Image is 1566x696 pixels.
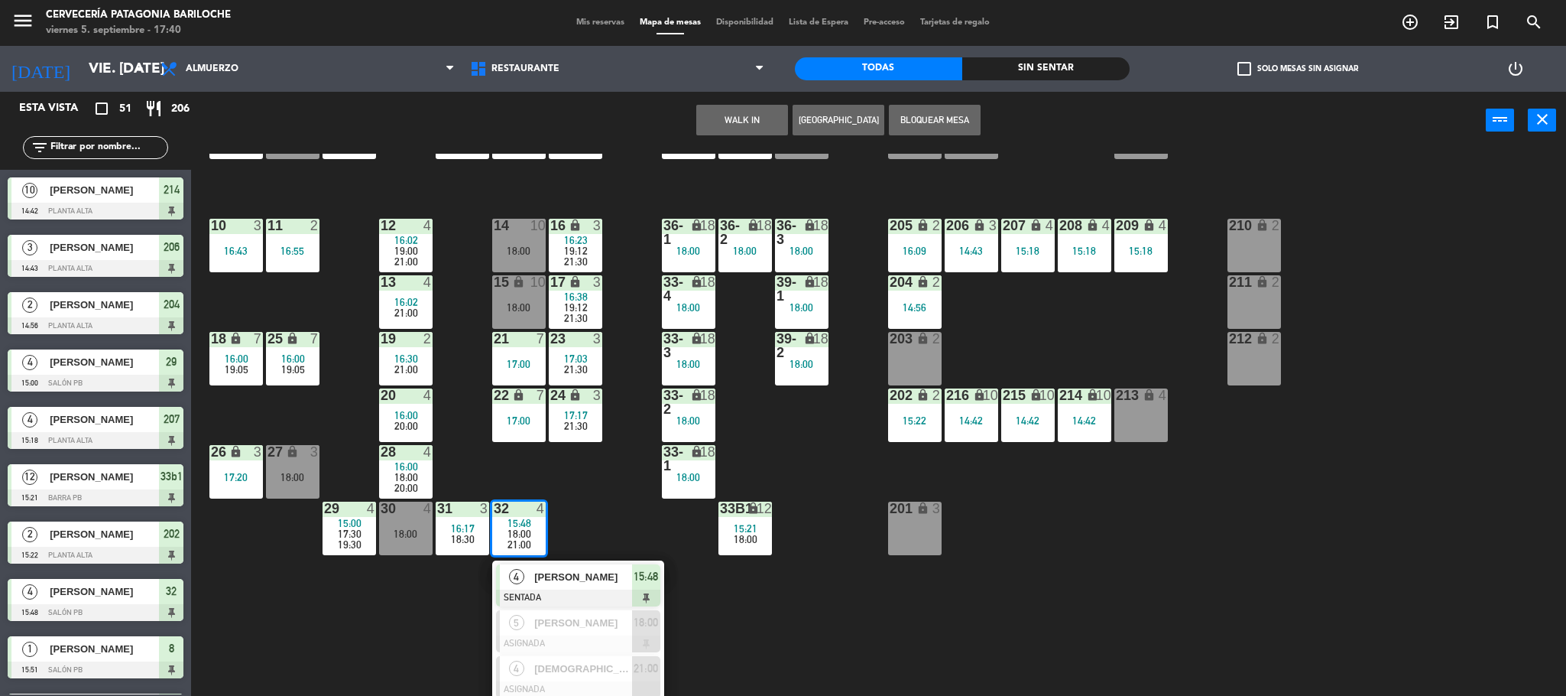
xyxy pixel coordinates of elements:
[512,275,525,288] i: lock
[890,502,890,515] div: 201
[494,275,494,289] div: 15
[803,275,816,288] i: lock
[310,332,319,346] div: 7
[166,353,177,371] span: 29
[310,219,319,233] div: 2
[22,412,37,428] span: 4
[266,472,319,483] div: 18:00
[916,275,929,288] i: lock
[1143,219,1156,232] i: lock
[946,219,947,233] div: 206
[1256,275,1269,288] i: lock
[564,409,588,421] span: 17:17
[22,355,37,370] span: 4
[747,502,760,515] i: lock
[1229,219,1230,233] div: 210
[11,9,34,32] i: menu
[50,297,159,313] span: [PERSON_NAME]
[916,332,929,345] i: lock
[1506,60,1525,78] i: power_settings_new
[394,255,418,268] span: 21:00
[166,582,177,600] span: 32
[394,460,418,473] span: 16:00
[119,100,131,118] span: 51
[564,291,588,303] span: 16:38
[8,99,110,118] div: Esta vista
[144,99,163,118] i: restaurant
[338,528,362,540] span: 17:30
[423,332,433,346] div: 2
[1525,13,1543,31] i: search
[507,517,531,529] span: 15:48
[662,246,715,256] div: 18:00
[700,332,715,346] div: 18
[890,389,890,402] div: 202
[394,363,418,376] span: 21:00
[1029,219,1042,232] i: lock
[160,467,183,486] span: 33b1
[663,389,664,416] div: 33-2
[1256,332,1269,345] i: lock
[22,642,37,657] span: 1
[775,359,828,369] div: 18:00
[92,99,111,118] i: crop_square
[491,63,559,74] span: Restaurante
[1001,415,1055,426] div: 14:42
[813,219,828,233] div: 18
[690,445,703,458] i: lock
[564,353,588,365] span: 17:03
[1029,389,1042,402] i: lock
[700,445,715,459] div: 18
[932,332,942,346] div: 2
[916,389,929,402] i: lock
[690,332,703,345] i: lock
[50,182,159,198] span: [PERSON_NAME]
[1237,62,1358,76] label: Solo mesas sin asignar
[775,302,828,313] div: 18:00
[492,246,546,256] div: 18:00
[1272,275,1281,289] div: 2
[550,275,551,289] div: 17
[492,302,546,313] div: 18:00
[962,57,1130,80] div: Sin sentar
[394,482,418,494] span: 20:00
[690,389,703,402] i: lock
[534,661,632,677] span: [DEMOGRAPHIC_DATA][PERSON_NAME]
[690,275,703,288] i: lock
[564,245,588,257] span: 19:12
[569,275,582,288] i: lock
[593,219,602,233] div: 3
[550,219,551,233] div: 16
[757,502,772,515] div: 12
[564,363,588,376] span: 21:30
[890,219,890,233] div: 205
[569,389,582,402] i: lock
[632,18,708,27] span: Mapa de mesas
[46,8,231,23] div: Cervecería Patagonia Bariloche
[989,219,998,233] div: 3
[945,246,998,256] div: 14:43
[690,219,703,232] i: lock
[537,389,546,402] div: 7
[1159,219,1168,233] div: 4
[394,353,418,365] span: 16:30
[537,502,546,515] div: 4
[569,219,582,232] i: lock
[423,219,433,233] div: 4
[451,522,475,535] span: 16:17
[22,470,37,485] span: 12
[437,502,438,515] div: 31
[890,332,890,346] div: 203
[50,469,159,485] span: [PERSON_NAME]
[46,23,231,38] div: viernes 5. septiembre - 17:40
[696,105,788,135] button: WALK IN
[480,502,489,515] div: 3
[394,307,418,319] span: 21:00
[593,332,602,346] div: 3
